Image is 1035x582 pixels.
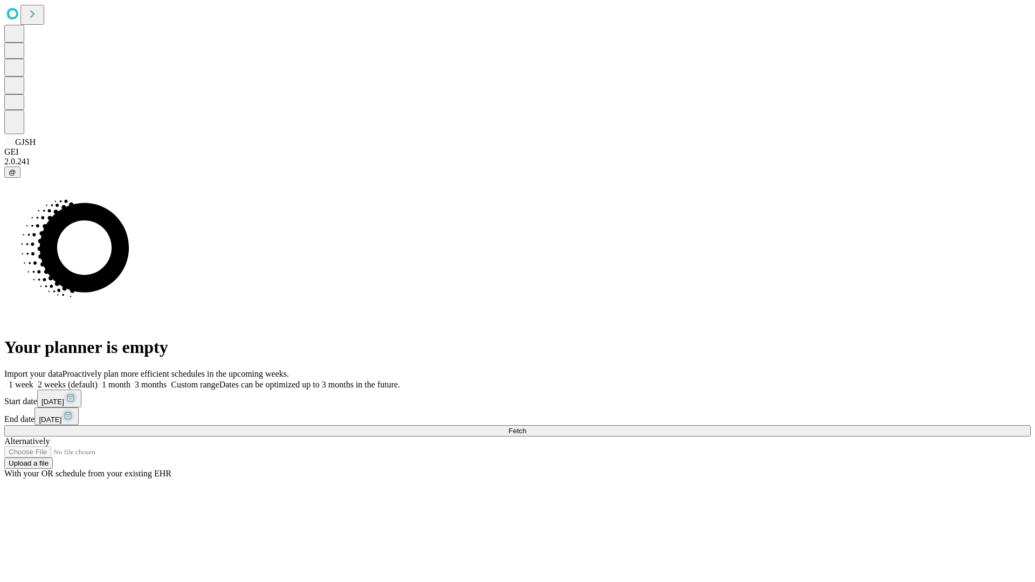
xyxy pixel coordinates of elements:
span: With your OR schedule from your existing EHR [4,469,171,478]
span: Custom range [171,380,219,389]
button: [DATE] [34,407,79,425]
span: Alternatively [4,436,50,446]
span: Proactively plan more efficient schedules in the upcoming weeks. [63,369,289,378]
button: [DATE] [37,390,81,407]
button: @ [4,167,20,178]
button: Fetch [4,425,1031,436]
span: 3 months [135,380,167,389]
span: @ [9,168,16,176]
div: GEI [4,147,1031,157]
div: 2.0.241 [4,157,1031,167]
span: [DATE] [42,398,64,406]
span: 2 weeks (default) [38,380,98,389]
span: [DATE] [39,415,61,424]
span: GJSH [15,137,36,147]
div: Start date [4,390,1031,407]
span: Dates can be optimized up to 3 months in the future. [219,380,400,389]
span: Fetch [508,427,526,435]
span: 1 month [102,380,130,389]
div: End date [4,407,1031,425]
h1: Your planner is empty [4,337,1031,357]
span: 1 week [9,380,33,389]
span: Import your data [4,369,63,378]
button: Upload a file [4,458,53,469]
